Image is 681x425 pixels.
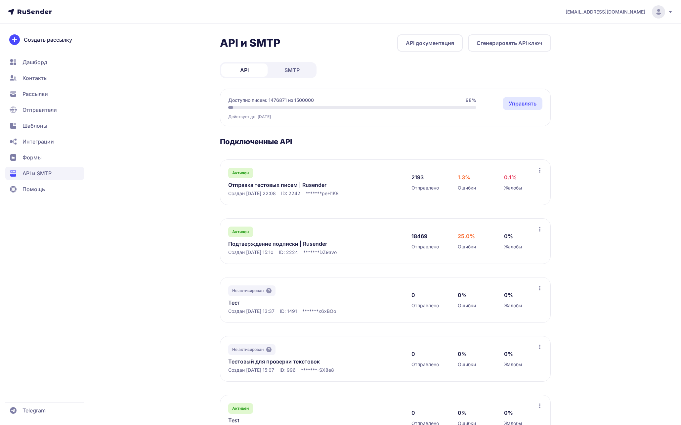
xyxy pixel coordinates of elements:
span: 0% [504,350,513,358]
span: ID: 1491 [280,308,297,315]
span: API [240,66,249,74]
span: -SX8e8 [317,367,334,373]
span: Доступно писем: 1476871 из 1500000 [228,97,314,104]
span: Жалобы [504,243,522,250]
span: Создан [DATE] 22:08 [228,190,276,197]
span: 0 [411,350,415,358]
a: Telegram [5,404,84,417]
span: Активен [232,170,249,176]
span: ID: 996 [279,367,296,373]
span: 0% [504,232,513,240]
span: SMTP [284,66,300,74]
span: Telegram [22,406,46,414]
a: Отправка тестовых писем | Rusender [228,181,364,189]
span: [EMAIL_ADDRESS][DOMAIN_NAME] [566,9,645,15]
span: Рассылки [22,90,48,98]
span: Шаблоны [22,122,47,130]
span: Создан [DATE] 15:10 [228,249,274,256]
span: x6xBOo [319,308,336,315]
span: ID: 2224 [279,249,298,256]
span: 1.3% [458,173,470,181]
span: 2193 [411,173,424,181]
a: API [221,64,268,77]
a: API документация [397,34,463,52]
span: Активен [232,229,249,234]
span: Активен [232,406,249,411]
span: 98% [466,97,476,104]
span: Ошибки [458,185,476,191]
a: Test [228,416,364,424]
a: Тест [228,299,364,307]
h2: API и SMTP [220,36,280,50]
span: 0% [504,409,513,417]
span: Жалобы [504,185,522,191]
span: Дашборд [22,58,47,66]
span: Жалобы [504,302,522,309]
span: Контакты [22,74,48,82]
h3: Подключенные API [220,137,551,146]
span: Отправлено [411,361,439,368]
span: Создан [DATE] 13:37 [228,308,275,315]
a: SMTP [269,64,315,77]
span: Жалобы [504,361,522,368]
span: 0% [458,291,467,299]
a: Подтверждение подписки | Rusender [228,240,364,248]
span: Ошибки [458,361,476,368]
span: Отправлено [411,185,439,191]
span: Отправлено [411,243,439,250]
span: Ошибки [458,302,476,309]
span: Действует до: [DATE] [228,114,271,119]
span: Не активирован [232,347,264,352]
span: Помощь [22,185,45,193]
span: Создать рассылку [24,36,72,44]
span: 0.1% [504,173,517,181]
span: Создан [DATE] 15:07 [228,367,274,373]
span: 0% [504,291,513,299]
span: Отправлено [411,302,439,309]
span: Формы [22,153,42,161]
span: 0 [411,291,415,299]
span: 18469 [411,232,427,240]
span: ID: 2242 [281,190,300,197]
span: Интеграции [22,138,54,146]
span: 0% [458,350,467,358]
span: 0 [411,409,415,417]
a: Управлять [503,97,542,110]
span: 25.0% [458,232,475,240]
span: API и SMTP [22,169,52,177]
span: Отправители [22,106,57,114]
button: Сгенерировать API ключ [468,34,551,52]
span: DZ9avo [319,249,337,256]
span: Ошибки [458,243,476,250]
a: Тестовый для проверки текстовок [228,358,364,365]
span: Не активирован [232,288,264,293]
span: 0% [458,409,467,417]
span: peH1K8 [322,190,339,197]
